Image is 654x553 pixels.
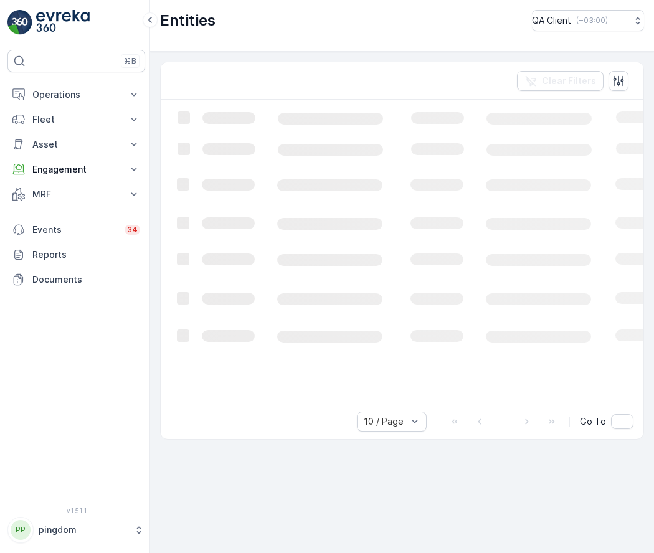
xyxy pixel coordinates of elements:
p: pingdom [39,524,128,536]
p: Operations [32,88,120,101]
img: logo [7,10,32,35]
p: Fleet [32,113,120,126]
img: logo_light-DOdMpM7g.png [36,10,90,35]
p: Reports [32,248,140,261]
button: Clear Filters [517,71,604,91]
p: ⌘B [124,56,136,66]
button: Engagement [7,157,145,182]
button: Operations [7,82,145,107]
p: Clear Filters [542,75,596,87]
p: QA Client [532,14,571,27]
span: Go To [580,415,606,428]
span: v 1.51.1 [7,507,145,514]
p: MRF [32,188,120,201]
button: Fleet [7,107,145,132]
p: 34 [127,225,138,235]
p: Documents [32,273,140,286]
p: Entities [160,11,216,31]
p: Events [32,224,117,236]
button: PPpingdom [7,517,145,543]
p: ( +03:00 ) [576,16,608,26]
a: Documents [7,267,145,292]
button: Asset [7,132,145,157]
div: PP [11,520,31,540]
button: QA Client(+03:00) [532,10,644,31]
p: Engagement [32,163,120,176]
p: Asset [32,138,120,151]
a: Events34 [7,217,145,242]
button: MRF [7,182,145,207]
a: Reports [7,242,145,267]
